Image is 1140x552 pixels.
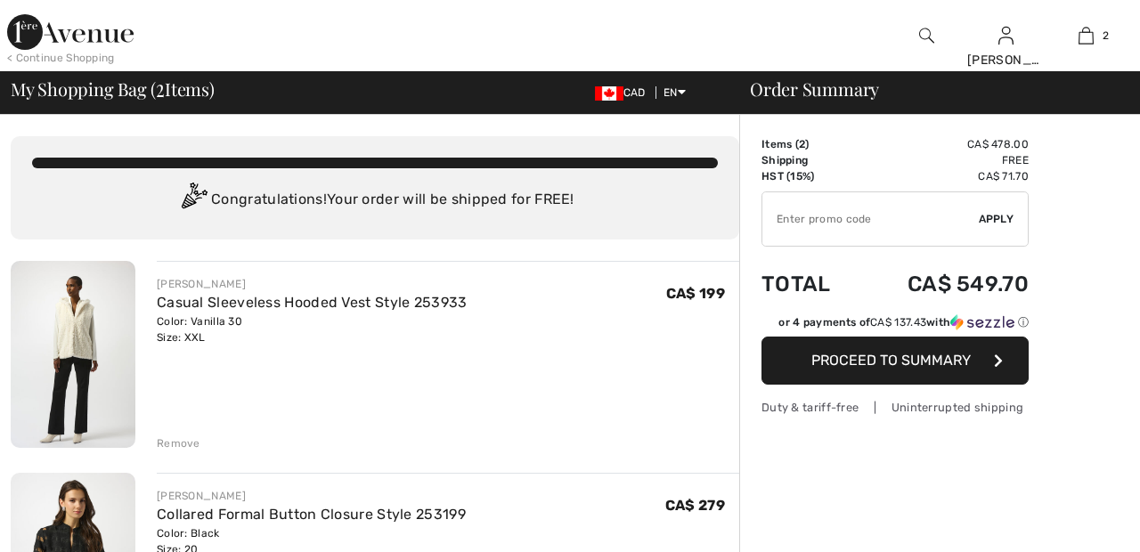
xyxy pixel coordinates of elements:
[157,294,468,311] a: Casual Sleeveless Hooded Vest Style 253933
[950,314,1014,330] img: Sezzle
[157,435,200,451] div: Remove
[32,183,718,218] div: Congratulations! Your order will be shipped for FREE!
[761,152,859,168] td: Shipping
[870,316,926,329] span: CA$ 137.43
[156,76,165,99] span: 2
[157,506,466,523] a: Collared Formal Button Closure Style 253199
[7,14,134,50] img: 1ère Avenue
[665,497,725,514] span: CA$ 279
[761,337,1029,385] button: Proceed to Summary
[859,254,1029,314] td: CA$ 549.70
[157,276,468,292] div: [PERSON_NAME]
[778,314,1029,330] div: or 4 payments of with
[157,488,466,504] div: [PERSON_NAME]
[761,314,1029,337] div: or 4 payments ofCA$ 137.43withSezzle Click to learn more about Sezzle
[729,80,1129,98] div: Order Summary
[595,86,653,99] span: CAD
[11,261,135,448] img: Casual Sleeveless Hooded Vest Style 253933
[761,168,859,184] td: HST (15%)
[859,136,1029,152] td: CA$ 478.00
[859,152,1029,168] td: Free
[7,50,115,66] div: < Continue Shopping
[799,138,805,150] span: 2
[1046,25,1125,46] a: 2
[998,25,1014,46] img: My Info
[762,192,979,246] input: Promo code
[11,80,215,98] span: My Shopping Bag ( Items)
[859,168,1029,184] td: CA$ 71.70
[664,86,686,99] span: EN
[157,313,468,345] div: Color: Vanilla 30 Size: XXL
[811,352,971,369] span: Proceed to Summary
[1079,25,1094,46] img: My Bag
[998,27,1014,44] a: Sign In
[761,136,859,152] td: Items ( )
[979,211,1014,227] span: Apply
[666,285,725,302] span: CA$ 199
[967,51,1046,69] div: [PERSON_NAME]
[175,183,211,218] img: Congratulation2.svg
[595,86,623,101] img: Canadian Dollar
[761,254,859,314] td: Total
[919,25,934,46] img: search the website
[1103,28,1109,44] span: 2
[761,399,1029,416] div: Duty & tariff-free | Uninterrupted shipping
